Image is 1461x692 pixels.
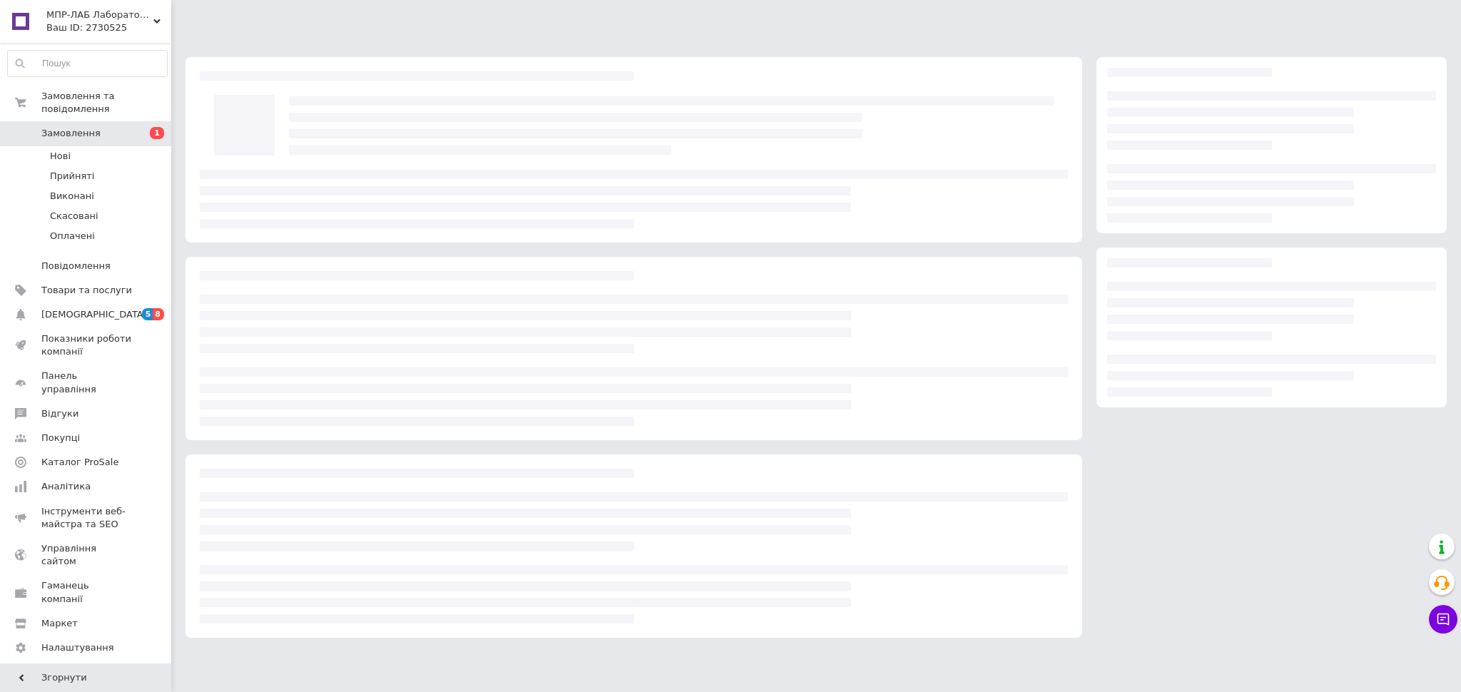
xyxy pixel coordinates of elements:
[41,480,91,493] span: Аналітика
[41,432,80,444] span: Покупці
[41,284,132,297] span: Товари та послуги
[41,617,78,630] span: Маркет
[41,505,132,531] span: Інструменти веб-майстра та SEO
[41,641,114,654] span: Налаштування
[41,579,132,605] span: Гаманець компанії
[46,21,171,34] div: Ваш ID: 2730525
[46,9,153,21] span: МПР-ЛАБ Лабораторне Обладнання
[1429,605,1457,634] button: Чат з покупцем
[142,308,153,320] span: 5
[41,260,111,273] span: Повідомлення
[50,150,71,163] span: Нові
[50,170,94,183] span: Прийняті
[41,127,101,140] span: Замовлення
[41,90,171,116] span: Замовлення та повідомлення
[41,407,78,420] span: Відгуки
[41,332,132,358] span: Показники роботи компанії
[50,190,94,203] span: Виконані
[8,51,167,76] input: Пошук
[153,308,164,320] span: 8
[150,127,164,139] span: 1
[41,370,132,395] span: Панель управління
[41,456,118,469] span: Каталог ProSale
[41,308,147,321] span: [DEMOGRAPHIC_DATA]
[41,542,132,568] span: Управління сайтом
[50,210,98,223] span: Скасовані
[50,230,95,243] span: Оплачені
